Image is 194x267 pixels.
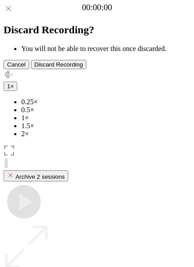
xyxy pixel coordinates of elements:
a: 00:00:00 [82,3,112,12]
div: Archive 2 sessions [7,172,65,180]
li: 1.5× [21,122,190,130]
li: You will not be able to recover this once discarded. [21,45,190,53]
li: 2× [21,130,190,138]
button: Archive 2 sessions [4,170,68,181]
button: 1× [4,82,17,91]
button: Cancel [4,60,29,69]
li: 0.25× [21,98,190,106]
li: 1× [21,114,190,122]
h2: Discard Recording? [4,24,190,36]
li: 0.5× [21,106,190,114]
button: Discard Recording [31,60,87,69]
span: 1 [7,83,10,90]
